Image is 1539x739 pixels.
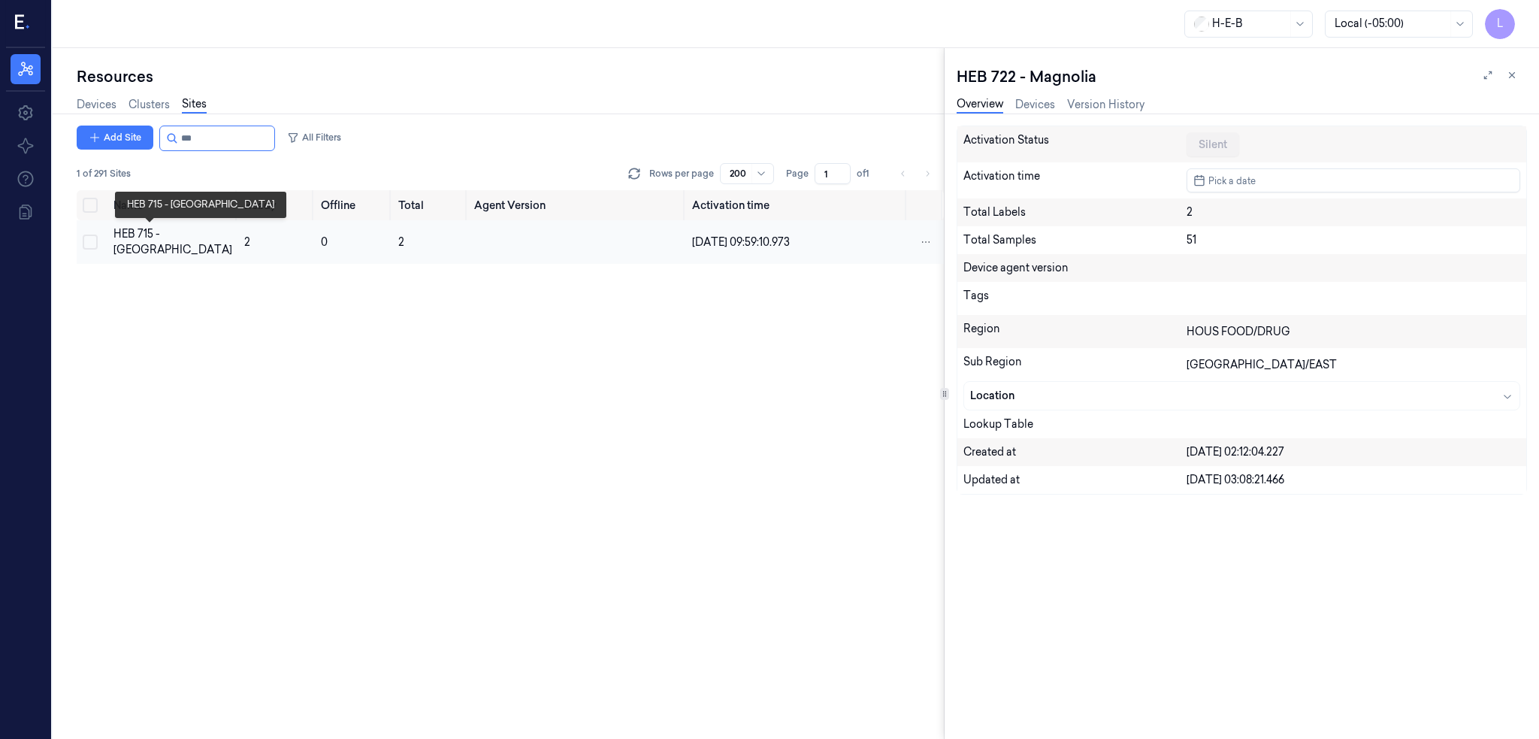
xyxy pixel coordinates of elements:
[692,235,790,249] span: [DATE] 09:59:10.973
[1187,444,1520,460] div: [DATE] 02:12:04.227
[83,198,98,213] button: Select all
[1205,174,1256,188] span: Pick a date
[244,235,250,249] span: 2
[281,126,347,150] button: All Filters
[964,382,1519,410] button: Location
[77,66,944,87] div: Resources
[1187,132,1239,156] div: Silent
[963,416,1520,432] div: Lookup Table
[1187,204,1520,220] div: 2
[321,235,328,249] span: 0
[315,190,392,220] th: Offline
[1067,97,1144,113] a: Version History
[107,190,238,220] th: Name
[1187,472,1520,488] div: [DATE] 03:08:21.466
[963,260,1186,276] div: Device agent version
[963,444,1186,460] div: Created at
[963,354,1186,375] div: Sub Region
[686,190,908,220] th: Activation time
[77,97,116,113] a: Devices
[1485,9,1515,39] button: L
[963,232,1186,248] div: Total Samples
[649,167,714,180] p: Rows per page
[1187,168,1520,192] button: Pick a date
[129,97,170,113] a: Clusters
[957,66,1096,87] div: HEB 722 - Magnolia
[77,126,153,150] button: Add Site
[392,190,468,220] th: Total
[963,472,1186,488] div: Updated at
[963,321,1186,342] div: Region
[468,190,687,220] th: Agent Version
[238,190,315,220] th: Ready
[963,288,1186,309] div: Tags
[77,167,131,180] span: 1 of 291 Sites
[857,167,881,180] span: of 1
[893,163,938,184] nav: pagination
[957,96,1003,114] a: Overview
[970,388,1187,404] div: Location
[786,167,809,180] span: Page
[963,168,1186,192] div: Activation time
[963,132,1186,156] div: Activation Status
[1187,232,1520,248] div: 51
[83,235,98,250] button: Select row
[182,96,207,114] a: Sites
[1015,97,1055,113] a: Devices
[963,204,1186,220] div: Total Labels
[398,235,404,249] span: 2
[113,226,232,258] div: HEB 715 - [GEOGRAPHIC_DATA]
